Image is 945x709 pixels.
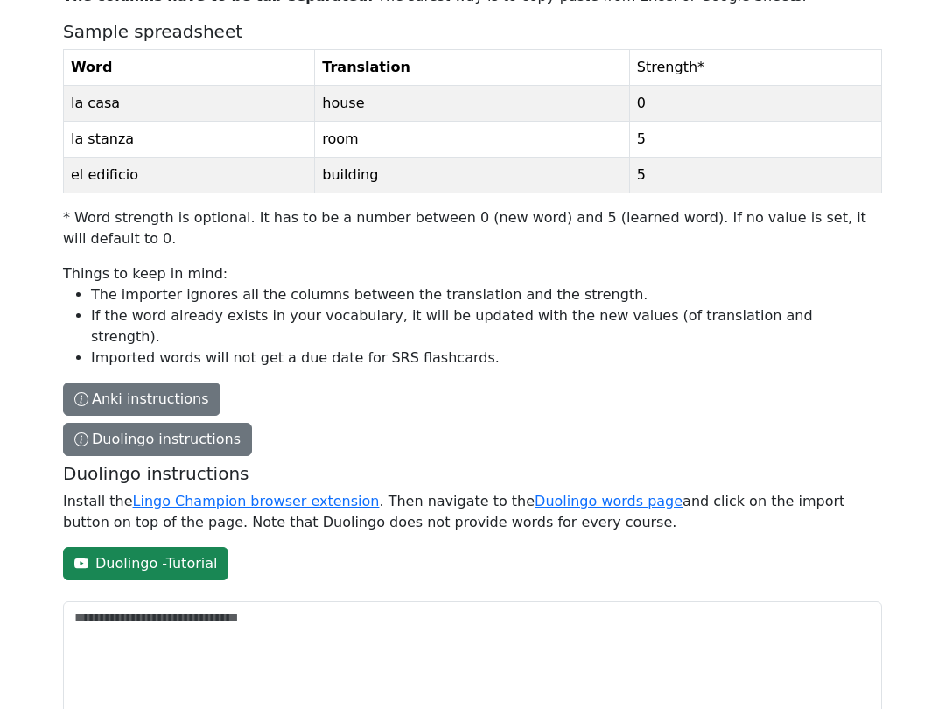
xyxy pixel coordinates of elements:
th: Translation [315,50,630,86]
td: house [315,86,630,122]
td: la stanza [64,122,315,158]
h5: Sample spreadsheet [63,21,882,42]
td: el edificio [64,158,315,193]
button: The columns have to be tab-separated. The safest way is to copy-paste from Excel or Google Sheets... [63,383,220,416]
a: Lingo Champion browser extension [133,493,380,509]
button: The columns have to be tab-separated. The safest way is to copy-paste from Excel or Google Sheets... [63,423,252,456]
p: Things to keep in mind: [63,263,882,369]
a: Duolingo words page [535,493,682,509]
a: Duolingo -Tutorial [63,547,228,580]
td: room [315,122,630,158]
li: If the word already exists in your vocabulary, it will be updated with the new values (of transla... [91,305,882,347]
li: Imported words will not get a due date for SRS flashcards. [91,347,882,369]
td: 0 [629,86,881,122]
td: la casa [64,86,315,122]
td: 5 [629,122,881,158]
span: Strength * [637,59,704,75]
p: Install the . Then navigate to the and click on the import button on top of the page. Note that D... [63,491,875,533]
td: building [315,158,630,193]
h5: Duolingo instructions [63,463,875,484]
li: The importer ignores all the columns between the translation and the strength. [91,284,882,305]
th: Word [64,50,315,86]
p: * Word strength is optional. It has to be a number between 0 (new word) and 5 (learned word). If ... [63,207,882,249]
td: 5 [629,158,881,193]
